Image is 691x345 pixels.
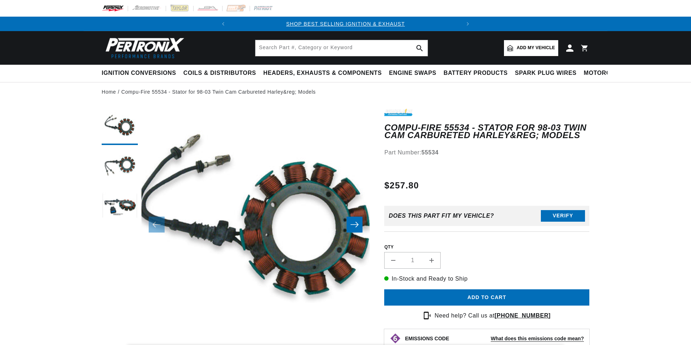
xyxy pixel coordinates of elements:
[230,20,461,28] div: 1 of 2
[421,149,439,156] strong: 55534
[385,65,440,82] summary: Engine Swaps
[102,149,138,185] button: Load image 2 in gallery view
[384,244,589,250] label: QTY
[183,69,256,77] span: Coils & Distributors
[260,65,385,82] summary: Headers, Exhausts & Components
[121,88,315,96] a: Compu-Fire 55534 - Stator for 98-03 Twin Cam Carbureted Harley&reg; Models
[216,17,230,31] button: Translation missing: en.sections.announcements.previous_announcement
[541,210,585,222] button: Verify
[517,44,555,51] span: Add my vehicle
[412,40,428,56] button: search button
[440,65,511,82] summary: Battery Products
[255,40,428,56] input: Search Part #, Category or Keyword
[180,65,260,82] summary: Coils & Distributors
[511,65,580,82] summary: Spark Plug Wires
[102,88,589,96] nav: breadcrumbs
[102,188,138,225] button: Load image 3 in gallery view
[405,336,449,341] strong: EMISSIONS CODE
[84,17,607,31] slideshow-component: Translation missing: en.sections.announcements.announcement_bar
[389,213,494,219] div: Does This part fit My vehicle?
[102,69,176,77] span: Ignition Conversions
[102,109,370,341] media-gallery: Gallery Viewer
[230,20,461,28] div: Announcement
[384,289,589,306] button: Add to cart
[491,336,584,341] strong: What does this emissions code mean?
[149,217,165,233] button: Slide left
[504,40,558,56] a: Add my vehicle
[515,69,576,77] span: Spark Plug Wires
[444,69,508,77] span: Battery Products
[286,21,405,27] a: SHOP BEST SELLING IGNITION & EXHAUST
[102,109,138,145] button: Load image 1 in gallery view
[384,274,589,284] p: In-Stock and Ready to Ship
[347,217,363,233] button: Slide right
[461,17,475,31] button: Translation missing: en.sections.announcements.next_announcement
[390,333,401,344] img: Emissions code
[580,65,631,82] summary: Motorcycle
[584,69,627,77] span: Motorcycle
[405,335,584,342] button: EMISSIONS CODEWhat does this emissions code mean?
[495,312,551,319] a: [PHONE_NUMBER]
[384,148,589,157] div: Part Number:
[102,88,116,96] a: Home
[389,69,436,77] span: Engine Swaps
[434,311,551,320] p: Need help? Call us at
[263,69,382,77] span: Headers, Exhausts & Components
[102,35,185,60] img: Pertronix
[384,124,589,139] h1: Compu-Fire 55534 - Stator for 98-03 Twin Cam Carbureted Harley&reg; Models
[384,179,419,192] span: $257.80
[102,65,180,82] summary: Ignition Conversions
